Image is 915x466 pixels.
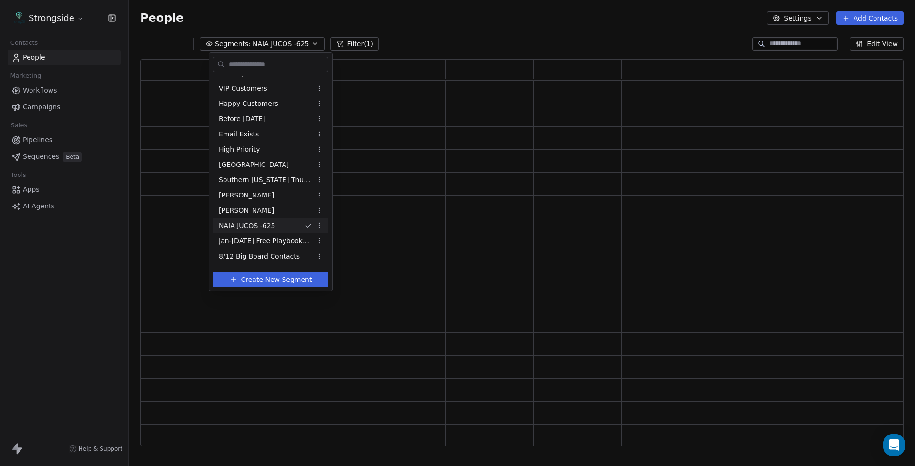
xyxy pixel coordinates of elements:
span: Jan-[DATE] Free Playbooks, Demos, Etc. [219,236,312,246]
span: Email Exists [219,129,259,139]
span: [PERSON_NAME] [219,206,274,216]
span: Southern [US_STATE] Thunderbirds [219,175,312,185]
span: VIP Customers [219,83,267,93]
span: NAIA JUCOS -625 [219,221,275,231]
span: Before [DATE] [219,114,265,124]
span: 8/12 Big Board Contacts [219,251,300,261]
span: Create New Segment [241,275,312,285]
span: High Priority [219,145,260,155]
button: Create New Segment [213,272,328,287]
span: Happy Customers [219,99,278,109]
span: [GEOGRAPHIC_DATA] [219,160,289,170]
span: [PERSON_NAME] [219,190,274,200]
div: Suggestions [213,65,328,264]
